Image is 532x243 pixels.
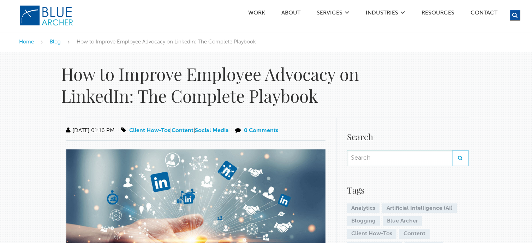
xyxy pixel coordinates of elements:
span: | | [120,128,230,134]
span: [DATE] 01:16 PM [65,128,115,134]
a: SERVICES [316,10,343,18]
a: Social Media [195,128,229,134]
a: Client How-Tos [347,229,396,239]
a: Home [19,39,34,45]
a: Industries [365,10,399,18]
a: ABOUT [281,10,301,18]
a: 0 Comments [244,128,278,134]
span: How to Improve Employee Advocacy on LinkedIn: The Complete Playbook [77,39,256,45]
h4: Search [347,130,468,143]
a: Client How-Tos [129,128,170,134]
img: Blue Archer Logo [19,5,74,26]
a: Analytics [347,203,379,213]
a: Artificial Intelligence (AI) [382,203,457,213]
a: Blogging [347,216,380,226]
input: Search [347,150,453,166]
h4: Tags [347,184,468,196]
h1: How to Improve Employee Advocacy on LinkedIn: The Complete Playbook [61,63,386,107]
a: Contact [470,10,498,18]
a: Blue Archer [383,216,422,226]
a: Resources [421,10,455,18]
a: Work [248,10,265,18]
a: Content [399,229,430,239]
a: Blog [50,39,61,45]
a: Content [172,128,193,134]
